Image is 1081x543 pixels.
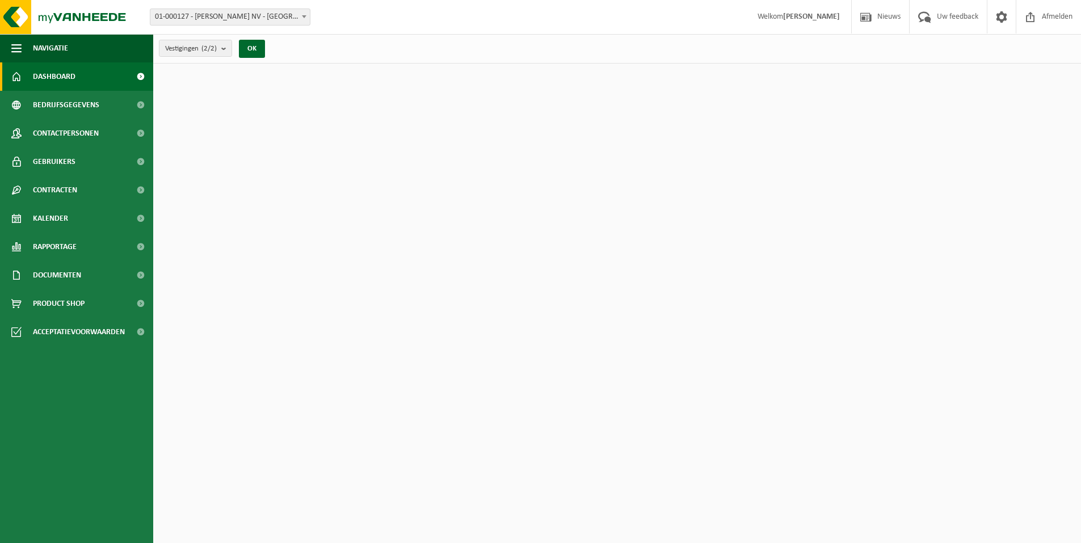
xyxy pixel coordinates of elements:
[33,91,99,119] span: Bedrijfsgegevens
[33,233,77,261] span: Rapportage
[239,40,265,58] button: OK
[783,12,840,21] strong: [PERSON_NAME]
[159,40,232,57] button: Vestigingen(2/2)
[165,40,217,57] span: Vestigingen
[33,289,85,318] span: Product Shop
[33,148,75,176] span: Gebruikers
[33,204,68,233] span: Kalender
[33,34,68,62] span: Navigatie
[33,176,77,204] span: Contracten
[33,318,125,346] span: Acceptatievoorwaarden
[201,45,217,52] count: (2/2)
[33,62,75,91] span: Dashboard
[150,9,310,26] span: 01-000127 - DEBRUYNE NV - ARDOOIE
[33,261,81,289] span: Documenten
[150,9,310,25] span: 01-000127 - DEBRUYNE NV - ARDOOIE
[33,119,99,148] span: Contactpersonen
